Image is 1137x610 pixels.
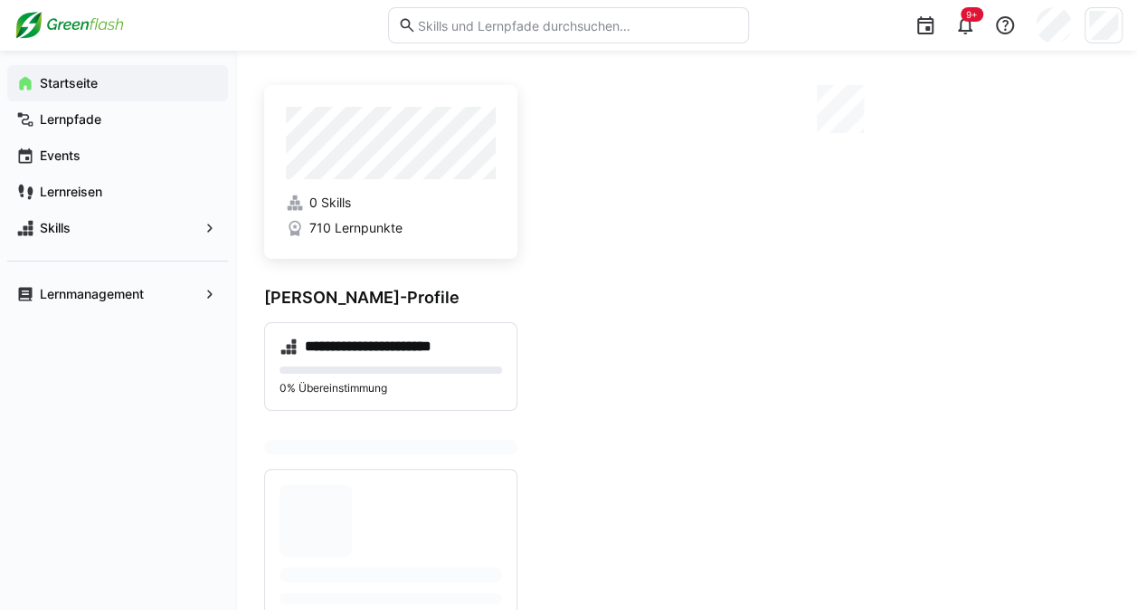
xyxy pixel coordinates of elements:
a: 0 Skills [286,194,496,212]
span: 0 Skills [309,194,351,212]
h3: [PERSON_NAME]-Profile [264,288,517,308]
span: 710 Lernpunkte [309,219,403,237]
input: Skills und Lernpfade durchsuchen… [416,17,739,33]
span: 9+ [966,9,978,20]
p: 0% Übereinstimmung [280,381,502,396]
